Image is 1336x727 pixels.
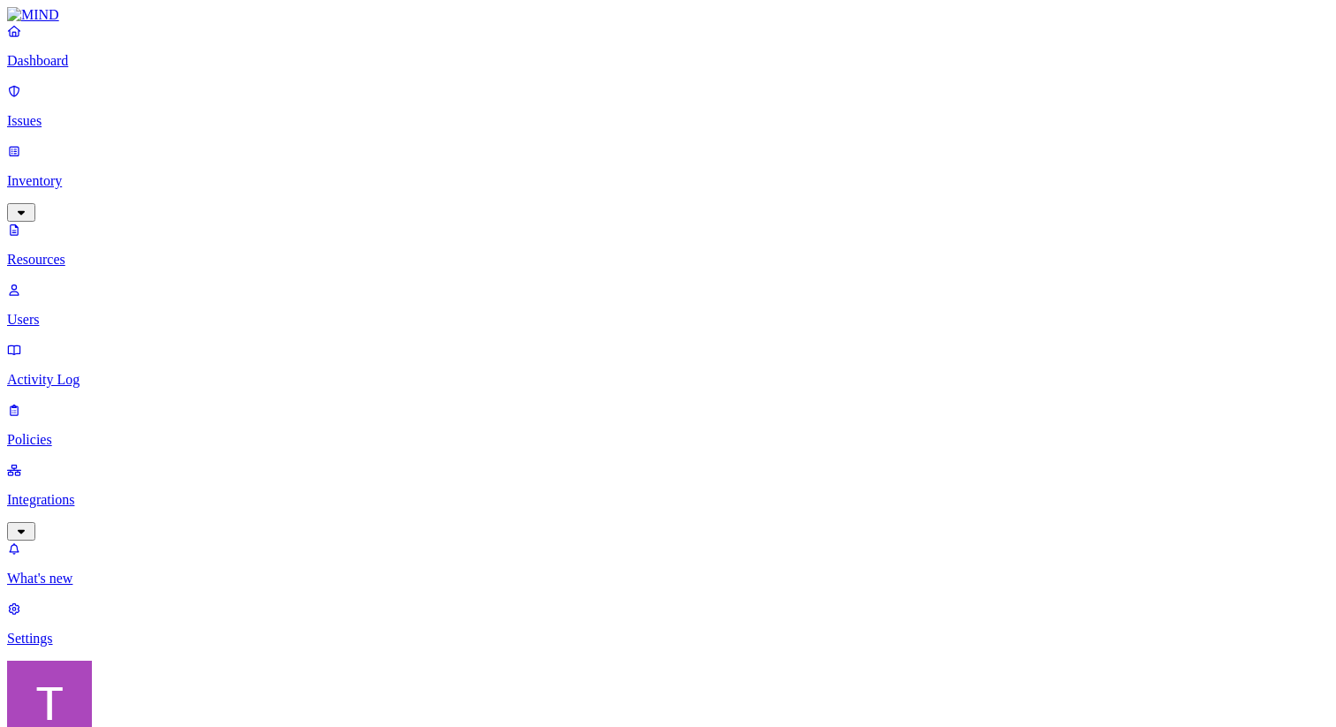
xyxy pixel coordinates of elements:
p: Dashboard [7,53,1329,69]
p: Users [7,312,1329,328]
p: Resources [7,252,1329,268]
p: Activity Log [7,372,1329,388]
p: Inventory [7,173,1329,189]
p: Issues [7,113,1329,129]
p: What's new [7,571,1329,587]
p: Policies [7,432,1329,448]
p: Settings [7,631,1329,647]
p: Integrations [7,492,1329,508]
img: MIND [7,7,59,23]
